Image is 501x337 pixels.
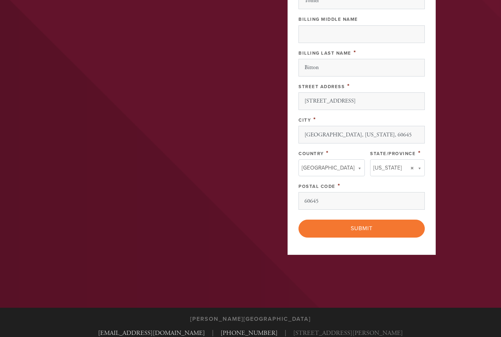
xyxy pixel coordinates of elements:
a: [GEOGRAPHIC_DATA] [298,159,365,176]
label: Billing Last Name [298,50,351,56]
span: [US_STATE] [373,163,402,172]
label: State/Province [370,151,416,157]
span: [GEOGRAPHIC_DATA] [302,163,355,172]
input: Submit [298,220,425,237]
h3: [PERSON_NAME][GEOGRAPHIC_DATA] [190,316,311,323]
label: Street Address [298,84,345,90]
span: This field is required. [418,149,421,157]
span: This field is required. [347,82,350,90]
span: This field is required. [313,116,316,123]
label: Postal Code [298,184,336,189]
label: Country [298,151,324,157]
label: City [298,117,311,123]
span: This field is required. [338,182,340,190]
a: [PHONE_NUMBER] [221,329,278,337]
a: [US_STATE] [370,159,425,176]
span: This field is required. [326,149,329,157]
a: [EMAIL_ADDRESS][DOMAIN_NAME] [98,329,205,337]
label: Billing Middle Name [298,17,358,22]
span: This field is required. [354,49,356,56]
